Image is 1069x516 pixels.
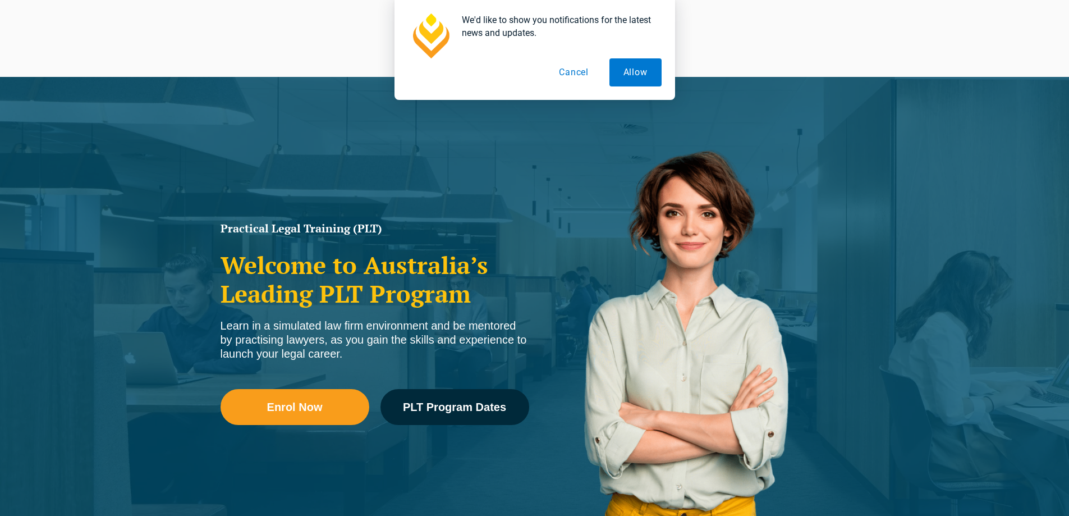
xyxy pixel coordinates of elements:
[408,13,453,58] img: notification icon
[609,58,662,86] button: Allow
[380,389,529,425] a: PLT Program Dates
[267,401,323,413] span: Enrol Now
[221,319,529,361] div: Learn in a simulated law firm environment and be mentored by practising lawyers, as you gain the ...
[221,251,529,308] h2: Welcome to Australia’s Leading PLT Program
[221,389,369,425] a: Enrol Now
[403,401,506,413] span: PLT Program Dates
[221,223,529,234] h1: Practical Legal Training (PLT)
[545,58,603,86] button: Cancel
[453,13,662,39] div: We'd like to show you notifications for the latest news and updates.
